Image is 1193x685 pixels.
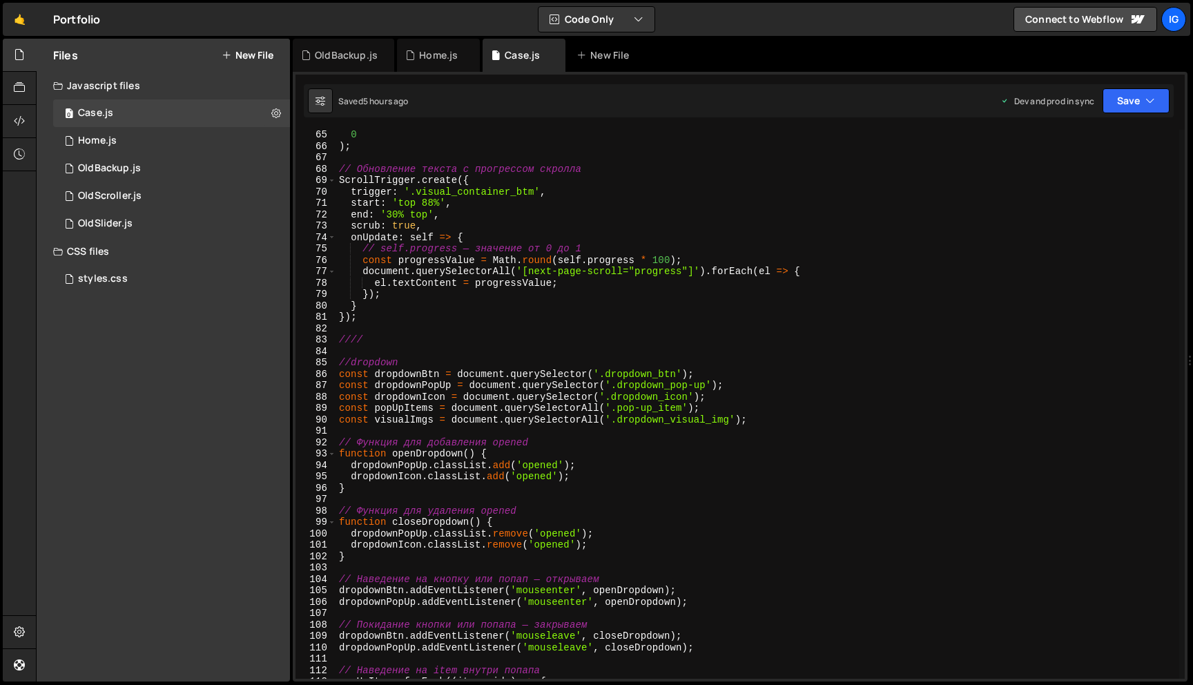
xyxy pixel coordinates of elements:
div: 83 [295,334,336,346]
div: 74 [295,232,336,244]
div: 101 [295,539,336,551]
div: CSS files [37,238,290,265]
div: 112 [295,665,336,677]
div: 66 [295,141,336,153]
div: 96 [295,483,336,494]
div: 88 [295,392,336,403]
div: styles.css [78,273,128,285]
div: 78 [295,278,336,289]
div: 105 [295,585,336,597]
div: 14577/44352.css [53,265,290,293]
div: 67 [295,152,336,164]
button: New File [222,50,273,61]
div: 76 [295,255,336,267]
div: 109 [295,630,336,642]
div: New File [576,48,634,62]
div: 103 [295,562,336,574]
div: Saved [338,95,409,107]
div: 98 [295,505,336,517]
div: Case.js [78,107,113,119]
div: 107 [295,608,336,619]
div: 104 [295,574,336,586]
div: 108 [295,619,336,631]
h2: Files [53,48,78,63]
div: 89 [295,403,336,414]
div: 68 [295,164,336,175]
div: OldBackup.js [315,48,378,62]
div: 72 [295,209,336,221]
div: 81 [295,311,336,323]
div: 71 [295,197,336,209]
div: 14577/37696.js [53,99,290,127]
div: 73 [295,220,336,232]
div: 84 [295,346,336,358]
a: Connect to Webflow [1013,7,1157,32]
div: 14577/44646.js [53,182,290,210]
div: 93 [295,448,336,460]
div: Dev and prod in sync [1000,95,1094,107]
a: 🤙 [3,3,37,36]
div: Home.js [78,135,117,147]
div: 79 [295,289,336,300]
div: 92 [295,437,336,449]
div: 100 [295,528,336,540]
span: 0 [65,109,73,120]
div: OldBackup.js [78,162,141,175]
div: 90 [295,414,336,426]
div: Case.js [505,48,540,62]
div: Portfolio [53,11,100,28]
div: 14577/44351.js [53,155,290,182]
div: 77 [295,266,336,278]
div: 110 [295,642,336,654]
div: 91 [295,425,336,437]
div: Javascript files [37,72,290,99]
div: 95 [295,471,336,483]
div: Home.js [419,48,458,62]
div: 14577/44747.js [53,127,290,155]
div: 87 [295,380,336,392]
div: 99 [295,517,336,528]
div: 65 [295,129,336,141]
div: 5 hours ago [363,95,409,107]
div: OldSlider.js [78,218,133,230]
div: 86 [295,369,336,380]
div: 80 [295,300,336,312]
button: Code Only [539,7,654,32]
div: 97 [295,494,336,505]
div: 102 [295,551,336,563]
div: 69 [295,175,336,186]
div: 82 [295,323,336,335]
div: 75 [295,243,336,255]
div: 111 [295,653,336,665]
div: OldScroller.js [78,190,142,202]
button: Save [1103,88,1170,113]
a: Ig [1161,7,1186,32]
div: 106 [295,597,336,608]
div: 94 [295,460,336,472]
div: 70 [295,186,336,198]
div: 85 [295,357,336,369]
div: 14577/44602.js [53,210,290,238]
